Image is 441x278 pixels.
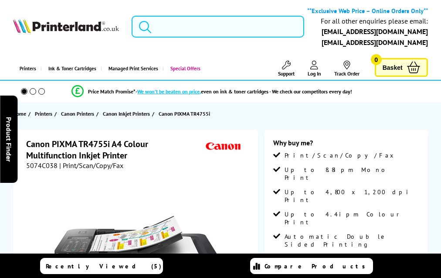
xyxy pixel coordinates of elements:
[35,109,54,118] a: Printers
[285,151,397,159] span: Print/Scan/Copy/Fax
[285,210,419,226] span: Up to 4.4ipm Colour Print
[163,58,205,80] a: Special Offers
[13,109,26,118] span: Home
[285,188,419,204] span: Up to 4,800 x 1,200 dpi Print
[250,258,373,274] a: Compare Products
[13,18,119,35] a: Printerland Logo
[46,262,162,270] span: Recently Viewed (5)
[13,109,28,118] a: Home
[204,138,244,154] img: Canon
[26,138,204,161] h1: Canon PIXMA TR4755i A4 Colour Multifunction Inkjet Printer
[322,27,428,36] a: [EMAIL_ADDRESS][DOMAIN_NAME]
[375,58,428,77] a: Basket 0
[307,7,428,15] b: **Exclusive Web Price – Online Orders Only**
[278,70,295,77] span: Support
[41,58,101,80] a: Ink & Toner Cartridges
[265,262,370,270] span: Compare Products
[101,58,163,80] a: Managed Print Services
[308,61,321,77] a: Log In
[61,109,96,118] a: Canon Printers
[26,161,58,170] span: 5074C038
[13,58,41,80] a: Printers
[61,109,94,118] span: Canon Printers
[285,233,419,248] span: Automatic Double Sided Printing
[4,84,419,99] li: modal_Promise
[159,110,210,117] span: Canon PIXMA TR4755i
[48,58,96,80] span: Ink & Toner Cartridges
[273,138,419,151] div: Why buy me?
[136,88,352,95] div: - even on ink & toner cartridges - We check our competitors every day!
[103,109,150,118] span: Canon Inkjet Printers
[278,61,295,77] a: Support
[4,117,13,161] span: Product Finder
[35,109,52,118] span: Printers
[308,70,321,77] span: Log In
[334,61,360,77] a: Track Order
[59,161,123,170] span: | Print/Scan/Copy/Fax
[88,88,136,95] span: Price Match Promise*
[322,38,428,47] a: [EMAIL_ADDRESS][DOMAIN_NAME]
[383,62,403,73] span: Basket
[321,17,428,25] div: For all other enquiries please email:
[40,258,163,274] a: Recently Viewed (5)
[285,166,419,182] span: Up to 8.8ipm Mono Print
[137,88,201,95] span: We won’t be beaten on price,
[103,109,152,118] a: Canon Inkjet Printers
[371,54,382,65] span: 0
[13,18,119,33] img: Printerland Logo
